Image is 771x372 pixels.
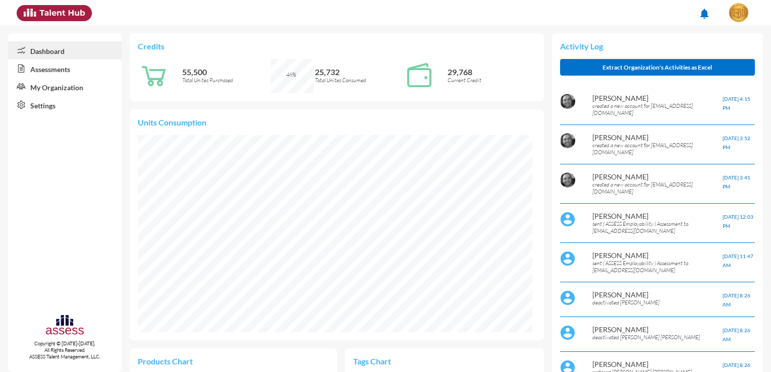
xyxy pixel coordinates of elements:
span: [DATE] 4:15 PM [723,96,750,111]
span: [DATE] 8:26 AM [723,327,750,342]
mat-icon: notifications [698,8,710,20]
span: [DATE] 12:03 PM [723,214,753,229]
p: deactivated [PERSON_NAME] [592,299,722,306]
img: default%20profile%20image.svg [560,290,575,305]
img: default%20profile%20image.svg [560,325,575,340]
img: assesscompany-logo.png [45,314,85,338]
p: sent ( ASSESS Employability ) Assessment to [EMAIL_ADDRESS][DOMAIN_NAME] [592,260,722,274]
span: [DATE] 8:26 AM [723,292,750,307]
a: Dashboard [8,41,122,59]
p: [PERSON_NAME] [592,133,722,142]
button: Extract Organization's Activities as Excel [560,59,755,76]
p: created a new account for [EMAIL_ADDRESS][DOMAIN_NAME] [592,102,722,116]
p: Total Unites Purchased [182,77,270,84]
p: Units Consumption [138,117,535,127]
p: deactivated [PERSON_NAME] [PERSON_NAME] [592,334,722,341]
span: 46% [286,71,296,78]
p: 25,732 [315,67,403,77]
img: default%20profile%20image.svg [560,251,575,266]
span: [DATE] 3:52 PM [723,135,750,150]
img: AOh14GigaHH8sHFAKTalDol_Rto9g2wtRCd5DeEZ-VfX2Q [560,94,575,109]
span: [DATE] 3:41 PM [723,174,750,190]
p: Activity Log [560,41,755,51]
p: [PERSON_NAME] [592,325,722,334]
p: Credits [138,41,535,51]
p: sent ( ASSESS Employability ) Assessment to [EMAIL_ADDRESS][DOMAIN_NAME] [592,220,722,234]
p: [PERSON_NAME] [592,212,722,220]
p: Total Unites Consumed [315,77,403,84]
p: Current Credit [448,77,536,84]
p: created a new account for [EMAIL_ADDRESS][DOMAIN_NAME] [592,181,722,195]
p: Products Chart [138,356,233,366]
p: [PERSON_NAME] [592,251,722,260]
p: [PERSON_NAME] [592,94,722,102]
a: Assessments [8,59,122,78]
span: [DATE] 11:47 AM [723,253,753,268]
p: Copyright © [DATE]-[DATE]. All Rights Reserved. ASSESS Talent Management, LLC. [8,340,122,360]
p: 29,768 [448,67,536,77]
img: AOh14GigaHH8sHFAKTalDol_Rto9g2wtRCd5DeEZ-VfX2Q [560,133,575,148]
img: default%20profile%20image.svg [560,212,575,227]
p: [PERSON_NAME] [592,172,722,181]
p: created a new account for [EMAIL_ADDRESS][DOMAIN_NAME] [592,142,722,156]
p: [PERSON_NAME] [592,360,722,368]
a: My Organization [8,78,122,96]
a: Settings [8,96,122,114]
p: Tags Chart [353,356,445,366]
img: AOh14GigaHH8sHFAKTalDol_Rto9g2wtRCd5DeEZ-VfX2Q [560,172,575,188]
p: [PERSON_NAME] [592,290,722,299]
p: 55,500 [182,67,270,77]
